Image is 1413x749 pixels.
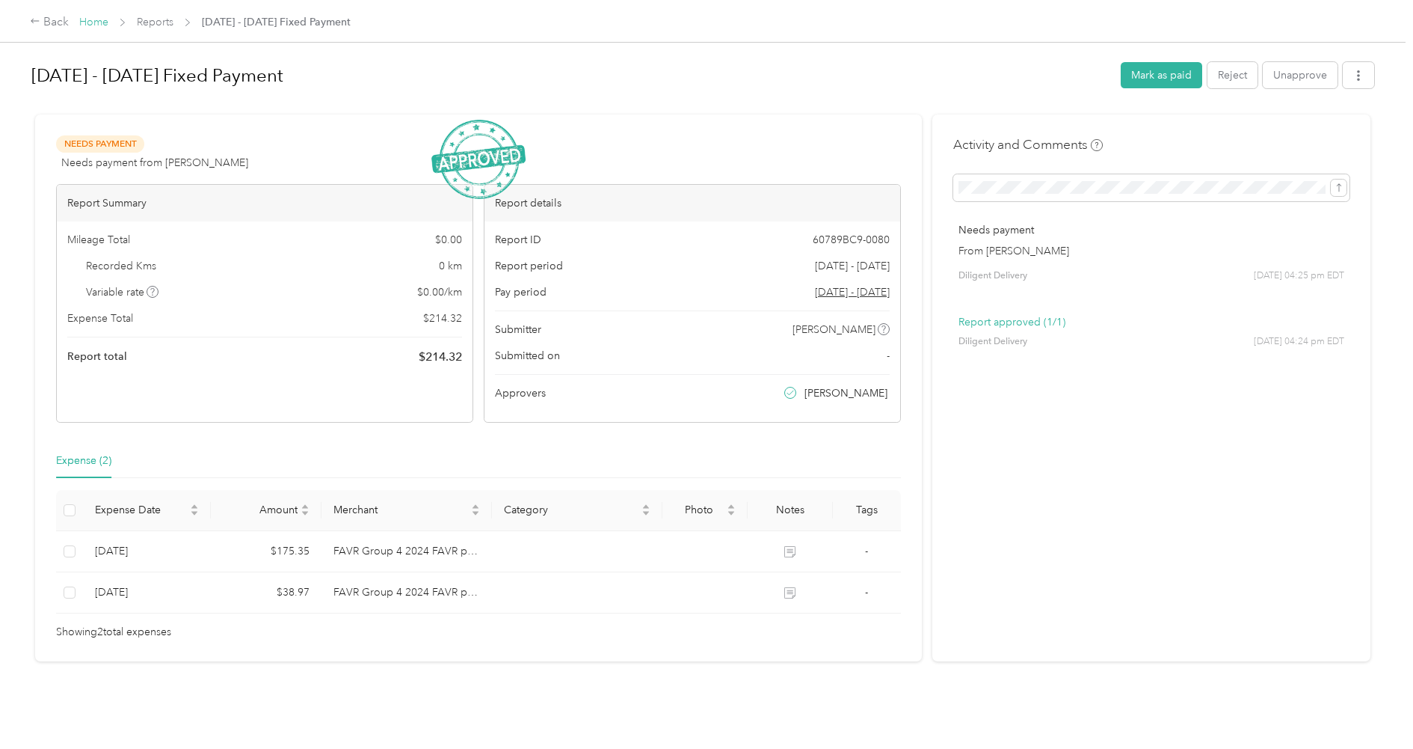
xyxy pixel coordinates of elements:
[79,16,108,28] a: Home
[211,572,321,614] td: $38.97
[417,284,462,300] span: $ 0.00 / km
[815,284,890,300] span: Go to pay period
[190,502,199,511] span: caret-up
[57,185,472,221] div: Report Summary
[953,135,1103,154] h4: Activity and Comments
[31,58,1110,94] h1: Sep 14 - 27, 2025 Fixed Payment
[1263,62,1337,88] button: Unapprove
[67,349,127,364] span: Report total
[727,509,736,518] span: caret-down
[56,135,144,153] span: Needs Payment
[492,490,662,531] th: Category
[833,572,901,614] td: -
[321,531,492,572] td: FAVR Group 4 2024 FAVR program
[792,322,875,337] span: [PERSON_NAME]
[56,624,171,641] span: Showing 2 total expenses
[1329,665,1413,749] iframe: Everlance-gr Chat Button Frame
[495,322,541,337] span: Submitter
[495,232,541,248] span: Report ID
[958,222,1344,238] p: Needs payment
[471,509,480,518] span: caret-down
[419,348,462,366] span: $ 214.32
[833,531,901,572] td: -
[86,258,156,274] span: Recorded Kms
[61,155,248,171] span: Needs payment from [PERSON_NAME]
[865,545,868,557] span: -
[495,258,563,274] span: Report period
[439,258,462,274] span: 0 km
[804,385,887,401] span: [PERSON_NAME]
[845,504,889,516] div: Tags
[958,335,1027,349] span: Diligent Delivery
[641,502,650,511] span: caret-up
[211,531,321,572] td: $175.35
[865,586,868,599] span: -
[674,504,724,516] span: Photo
[887,348,890,364] span: -
[727,502,736,511] span: caret-up
[495,385,546,401] span: Approvers
[301,509,310,518] span: caret-down
[748,490,833,531] th: Notes
[202,14,351,30] span: [DATE] - [DATE] Fixed Payment
[471,502,480,511] span: caret-up
[435,232,462,248] span: $ 0.00
[1254,335,1344,349] span: [DATE] 04:24 pm EDT
[641,509,650,518] span: caret-down
[56,453,111,469] div: Expense (2)
[190,509,199,518] span: caret-down
[504,504,638,516] span: Category
[321,572,492,614] td: FAVR Group 4 2024 FAVR program
[484,185,900,221] div: Report details
[431,120,526,200] img: ApprovedStamp
[211,490,321,531] th: Amount
[95,504,187,516] span: Expense Date
[958,314,1344,330] p: Report approved (1/1)
[1254,269,1344,283] span: [DATE] 04:25 pm EDT
[423,311,462,326] span: $ 214.32
[495,348,560,364] span: Submitted on
[30,13,69,31] div: Back
[321,490,492,531] th: Merchant
[958,269,1027,283] span: Diligent Delivery
[1207,62,1257,88] button: Reject
[67,232,130,248] span: Mileage Total
[223,504,298,516] span: Amount
[83,572,211,614] td: 9-29-2025
[137,16,173,28] a: Reports
[815,258,890,274] span: [DATE] - [DATE]
[662,490,748,531] th: Photo
[67,311,133,326] span: Expense Total
[833,490,901,531] th: Tags
[958,243,1344,259] p: From [PERSON_NAME]
[86,284,159,300] span: Variable rate
[83,490,211,531] th: Expense Date
[1121,62,1202,88] button: Mark as paid
[301,502,310,511] span: caret-up
[495,284,547,300] span: Pay period
[83,531,211,572] td: 9-29-2025
[813,232,890,248] span: 60789BC9-0080
[333,504,468,516] span: Merchant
